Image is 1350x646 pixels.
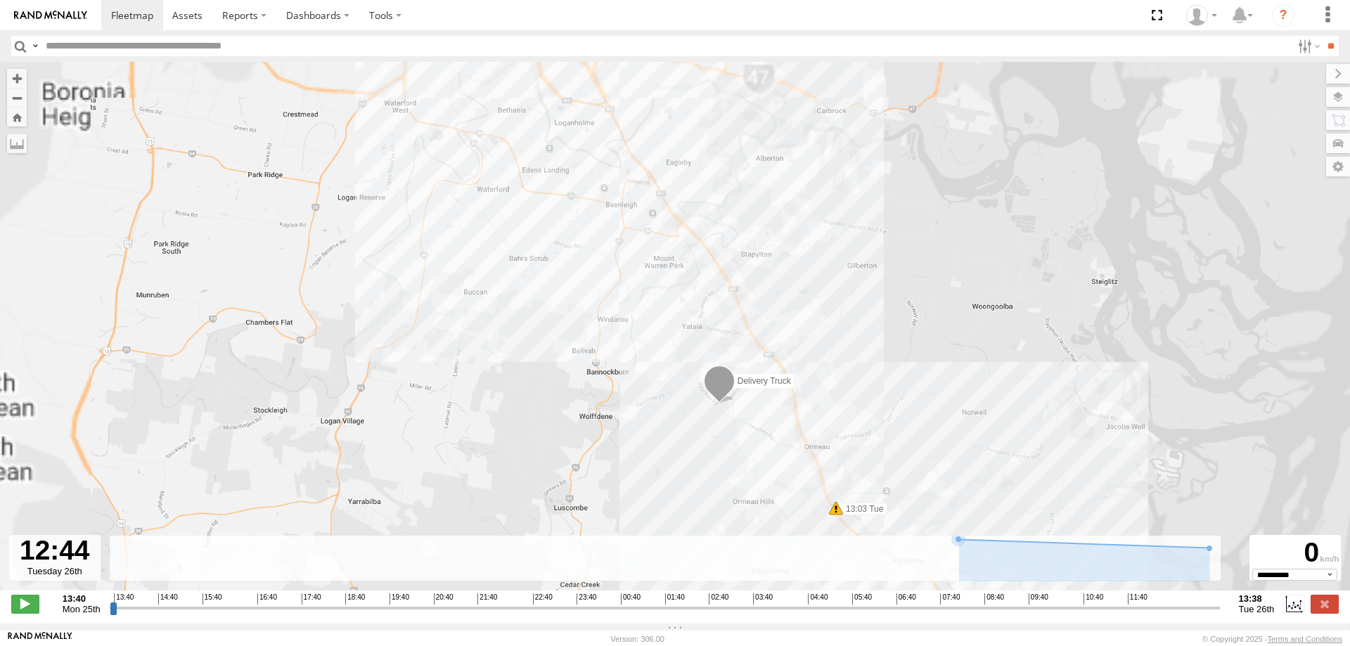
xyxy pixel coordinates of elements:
[1252,537,1339,569] div: 0
[709,593,728,605] span: 02:40
[1084,593,1103,605] span: 10:40
[1239,593,1275,604] strong: 13:38
[1292,36,1323,56] label: Search Filter Options
[1272,4,1294,27] i: ?
[30,36,41,56] label: Search Query
[611,635,664,643] div: Version: 306.00
[114,593,134,605] span: 13:40
[7,69,27,88] button: Zoom in
[896,593,916,605] span: 06:40
[836,503,887,515] label: 13:03 Tue
[1029,593,1048,605] span: 09:40
[14,11,87,20] img: rand-logo.svg
[577,593,596,605] span: 23:40
[940,593,960,605] span: 07:40
[1268,635,1342,643] a: Terms and Conditions
[665,593,685,605] span: 01:40
[738,376,791,386] span: Delivery Truck
[257,593,277,605] span: 16:40
[1239,604,1275,614] span: Tue 26th Aug 2025
[1202,635,1342,643] div: © Copyright 2025 -
[302,593,321,605] span: 17:40
[1311,595,1339,613] label: Close
[7,134,27,153] label: Measure
[63,593,101,604] strong: 13:40
[434,593,454,605] span: 20:40
[8,632,72,646] a: Visit our Website
[7,108,27,127] button: Zoom Home
[984,593,1004,605] span: 08:40
[1128,593,1147,605] span: 11:40
[753,593,773,605] span: 03:40
[158,593,178,605] span: 14:40
[533,593,553,605] span: 22:40
[477,593,497,605] span: 21:40
[852,593,872,605] span: 05:40
[63,604,101,614] span: Mon 25th Aug 2025
[1326,157,1350,176] label: Map Settings
[7,88,27,108] button: Zoom out
[1181,5,1222,26] div: Laura Van Bruggen
[345,593,365,605] span: 18:40
[390,593,409,605] span: 19:40
[202,593,222,605] span: 15:40
[621,593,641,605] span: 00:40
[808,593,828,605] span: 04:40
[11,595,39,613] label: Play/Stop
